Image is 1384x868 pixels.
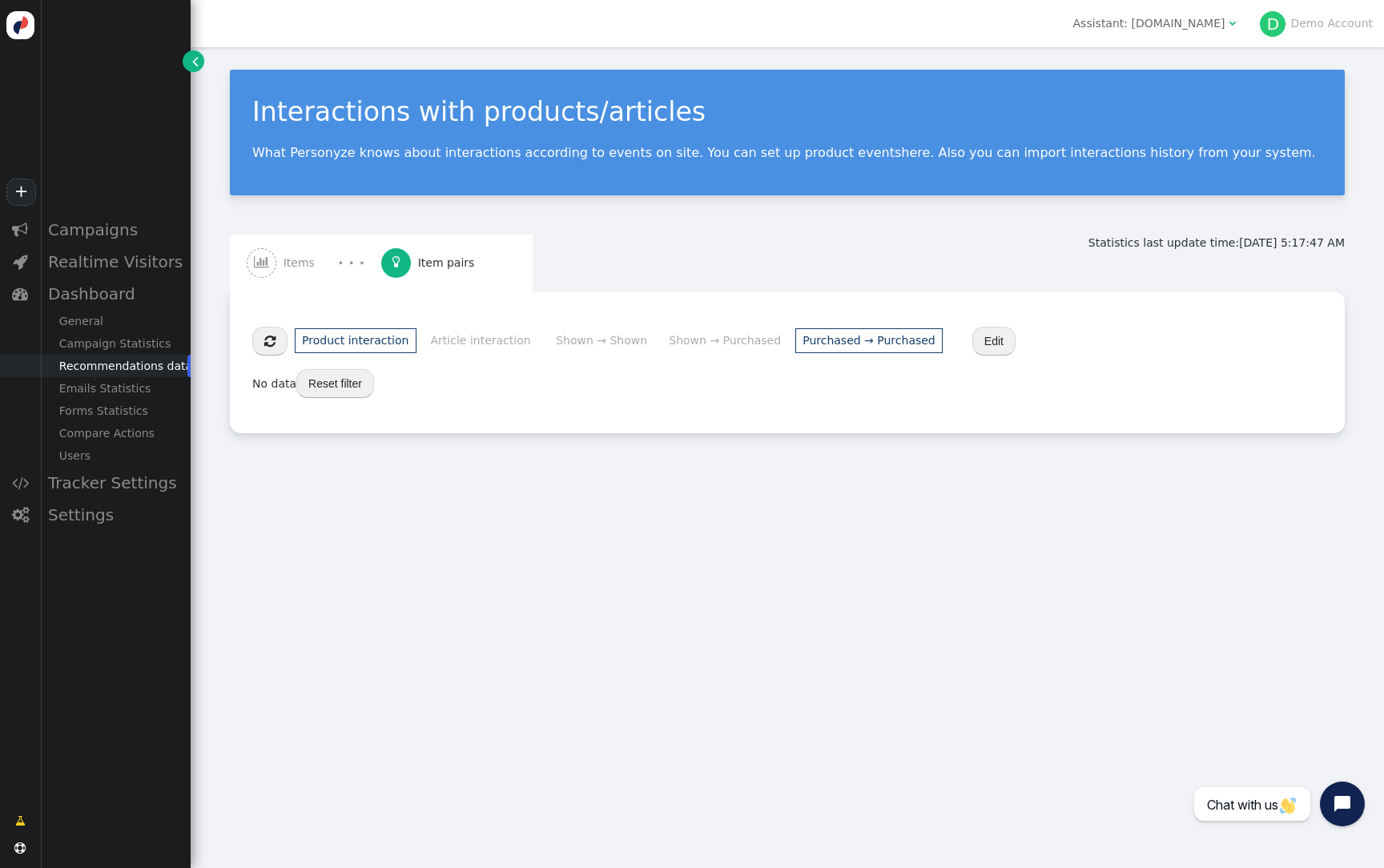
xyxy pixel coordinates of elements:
[40,467,191,499] div: Tracker Settings
[392,255,400,268] span: 
[12,475,29,491] span: 
[12,507,29,523] span: 
[252,368,1322,400] p: No data
[1073,15,1225,32] div: Assistant: [DOMAIN_NAME]
[549,328,655,353] li: Shown → Shown
[12,286,28,302] span: 
[40,499,191,531] div: Settings
[40,246,191,278] div: Realtime Visitors
[1260,17,1373,30] a: DDemo Account
[40,400,191,422] div: Forms Statistics
[338,252,364,274] div: · · ·
[247,235,381,291] a:  Items · · ·
[13,254,28,270] span: 
[1088,235,1345,251] div: Statistics last update time:
[6,11,34,39] img: logo-icon.svg
[12,222,28,238] span: 
[40,332,191,355] div: Campaign Statistics
[252,92,1322,132] div: Interactions with products/articles
[6,179,35,206] a: +
[972,327,1016,356] button: Edit
[1239,236,1345,249] span: [DATE] 5:17:47 AM
[254,255,269,268] span: 
[192,53,199,70] span: 
[252,145,1322,160] p: What Personyze knows about interactions according to events on site. You can set up product event...
[1229,18,1236,29] span: 
[40,278,191,310] div: Dashboard
[296,369,374,398] button: Reset filter
[15,813,26,830] span: 
[1260,11,1285,37] div: D
[40,355,191,377] div: Recommendations data
[4,806,37,835] a: 
[295,328,416,353] li: Product interaction
[264,335,276,348] span: 
[40,310,191,332] div: General
[40,214,191,246] div: Campaigns
[381,235,516,291] a:  Item pairs
[40,444,191,467] div: Users
[423,328,538,353] li: Article interaction
[284,255,322,271] span: Items
[662,328,789,353] li: Shown → Purchased
[40,377,191,400] div: Emails Statistics
[252,327,288,356] button: 
[795,328,943,353] li: Purchased → Purchased
[183,50,204,72] a: 
[418,255,481,271] span: Item pairs
[14,842,26,854] span: 
[40,422,191,444] div: Compare Actions
[901,145,930,160] a: here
